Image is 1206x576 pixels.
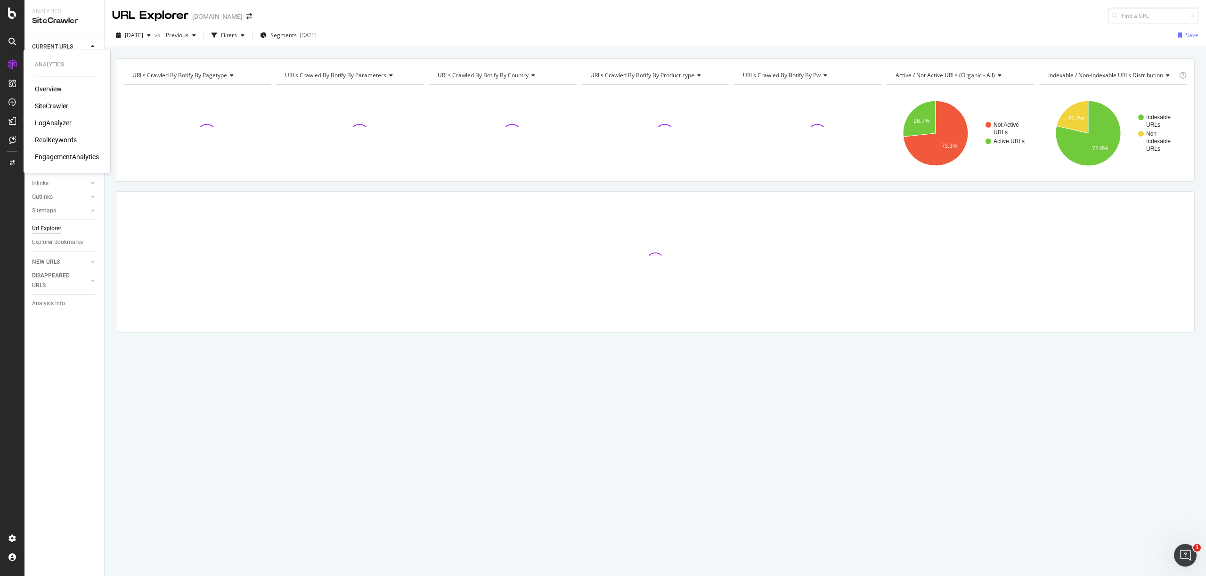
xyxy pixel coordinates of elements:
button: [DATE] [112,28,155,43]
span: Indexable / Non-Indexable URLs distribution [1048,71,1163,79]
text: 78.6% [1092,145,1108,152]
h4: Indexable / Non-Indexable URLs Distribution [1046,68,1177,83]
text: Indexable [1146,138,1171,145]
text: URLs [1146,122,1160,128]
span: Previous [162,31,188,39]
div: Sitemaps [32,206,56,216]
div: Url Explorer [32,224,61,234]
div: Analytics [35,61,99,69]
span: URLs Crawled By Botify By product_type [590,71,694,79]
a: Inlinks [32,178,88,188]
text: URLs [1146,146,1160,152]
text: 73.3% [942,143,958,149]
a: SiteCrawler [35,101,68,111]
span: URLs Crawled By Botify By country [438,71,529,79]
h4: Active / Not Active URLs [894,68,1026,83]
h4: URLs Crawled By Botify By country [436,68,568,83]
a: Url Explorer [32,224,98,234]
a: RealKeywords [35,135,77,145]
a: LogAnalyzer [35,118,72,128]
h4: URLs Crawled By Botify By pw [741,68,873,83]
a: DISAPPEARED URLS [32,271,88,291]
h4: URLs Crawled By Botify By parameters [283,68,416,83]
h4: URLs Crawled By Botify By pagetype [130,68,263,83]
div: CURRENT URLS [32,42,73,52]
div: Analysis Info [32,299,65,308]
span: URLs Crawled By Botify By parameters [285,71,386,79]
div: DISAPPEARED URLS [32,271,80,291]
div: arrow-right-arrow-left [246,13,252,20]
div: Analytics [32,8,97,16]
text: URLs [994,129,1008,136]
span: Active / Not Active URLs (organic - all) [896,71,995,79]
span: Segments [270,31,297,39]
a: EngagementAnalytics [35,152,99,162]
div: Filters [221,31,237,39]
text: Indexable [1146,114,1171,121]
button: Previous [162,28,200,43]
div: [DATE] [300,31,317,39]
span: 1 [1193,544,1201,552]
div: NEW URLS [32,257,60,267]
span: URLs Crawled By Botify By pagetype [132,71,227,79]
a: Overview [35,84,62,94]
div: URL Explorer [112,8,188,24]
svg: A chart. [1039,92,1187,174]
a: Sitemaps [32,206,88,216]
text: 21.4% [1068,115,1084,122]
text: Not Active [994,122,1019,128]
span: vs [155,31,162,39]
div: Outlinks [32,192,53,202]
span: 2025 Aug. 29th [125,31,143,39]
text: 26.7% [913,118,929,124]
iframe: Intercom live chat [1174,544,1197,567]
a: NEW URLS [32,257,88,267]
a: CURRENT URLS [32,42,88,52]
span: URLs Crawled By Botify By pw [743,71,821,79]
div: SiteCrawler [32,16,97,26]
text: Non- [1146,130,1158,137]
text: Active URLs [994,138,1025,145]
div: Explorer Bookmarks [32,237,83,247]
button: Save [1174,28,1198,43]
a: Outlinks [32,192,88,202]
button: Filters [208,28,248,43]
button: Segments[DATE] [256,28,320,43]
svg: A chart. [887,92,1035,174]
div: Inlinks [32,178,49,188]
h4: URLs Crawled By Botify By product_type [588,68,721,83]
a: Explorer Bookmarks [32,237,98,247]
input: Find a URL [1108,8,1198,24]
div: Save [1186,31,1198,39]
a: Analysis Info [32,299,98,308]
div: [DOMAIN_NAME] [192,12,243,21]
